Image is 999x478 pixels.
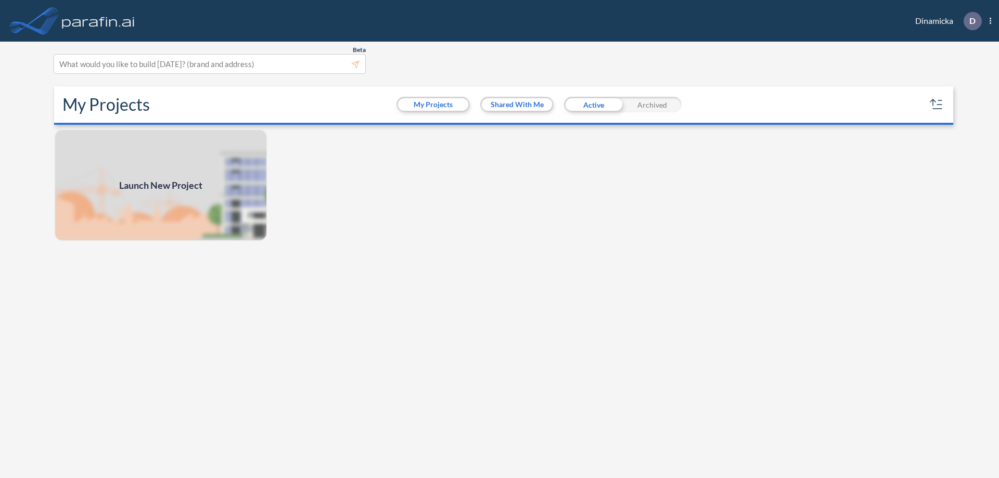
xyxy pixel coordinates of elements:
[398,98,468,111] button: My Projects
[482,98,552,111] button: Shared With Me
[119,178,202,192] span: Launch New Project
[353,46,366,54] span: Beta
[54,129,267,241] img: add
[969,16,976,25] p: D
[62,95,150,114] h2: My Projects
[623,97,682,112] div: Archived
[564,97,623,112] div: Active
[900,12,991,30] div: Dinamicka
[928,96,945,113] button: sort
[60,10,137,31] img: logo
[54,129,267,241] a: Launch New Project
